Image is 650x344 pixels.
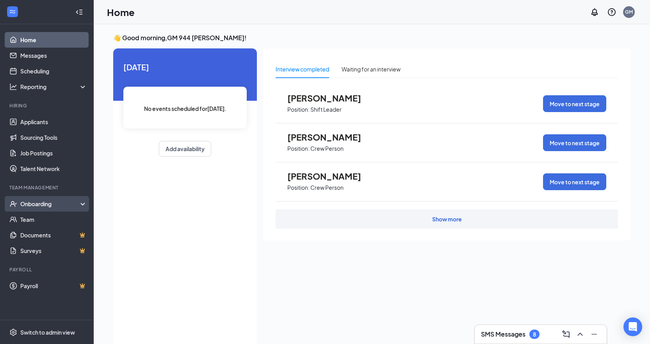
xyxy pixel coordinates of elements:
[588,328,600,340] button: Minimize
[574,328,586,340] button: ChevronUp
[276,65,329,73] div: Interview completed
[107,5,135,19] h1: Home
[287,106,310,113] p: Position:
[9,83,17,91] svg: Analysis
[20,200,80,208] div: Onboarding
[20,48,87,63] a: Messages
[9,266,85,273] div: Payroll
[20,243,87,258] a: SurveysCrown
[287,145,310,152] p: Position:
[342,65,401,73] div: Waiting for an interview
[113,34,630,42] h3: 👋 Good morning, GM 944 [PERSON_NAME] !
[20,161,87,176] a: Talent Network
[9,102,85,109] div: Hiring
[9,200,17,208] svg: UserCheck
[590,7,599,17] svg: Notifications
[20,212,87,227] a: Team
[625,9,633,15] div: GM
[20,32,87,48] a: Home
[481,330,525,339] h3: SMS Messages
[287,93,373,103] span: [PERSON_NAME]
[287,171,373,181] span: [PERSON_NAME]
[543,173,606,190] button: Move to next stage
[560,328,572,340] button: ComposeMessage
[9,184,85,191] div: Team Management
[159,141,211,157] button: Add availability
[20,278,87,294] a: PayrollCrown
[9,328,17,336] svg: Settings
[543,134,606,151] button: Move to next stage
[75,8,83,16] svg: Collapse
[144,104,226,113] span: No events scheduled for [DATE] .
[20,328,75,336] div: Switch to admin view
[20,63,87,79] a: Scheduling
[287,132,373,142] span: [PERSON_NAME]
[20,145,87,161] a: Job Postings
[20,114,87,130] a: Applicants
[310,145,344,152] p: Crew Person
[20,83,87,91] div: Reporting
[287,184,310,191] p: Position:
[543,95,606,112] button: Move to next stage
[432,215,462,223] div: Show more
[561,330,571,339] svg: ComposeMessage
[9,8,16,16] svg: WorkstreamLogo
[310,106,342,113] p: Shift Leader
[20,227,87,243] a: DocumentsCrown
[20,130,87,145] a: Sourcing Tools
[310,184,344,191] p: Crew Person
[589,330,599,339] svg: Minimize
[623,317,642,336] div: Open Intercom Messenger
[123,61,247,73] span: [DATE]
[607,7,616,17] svg: QuestionInfo
[533,331,536,338] div: 8
[575,330,585,339] svg: ChevronUp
